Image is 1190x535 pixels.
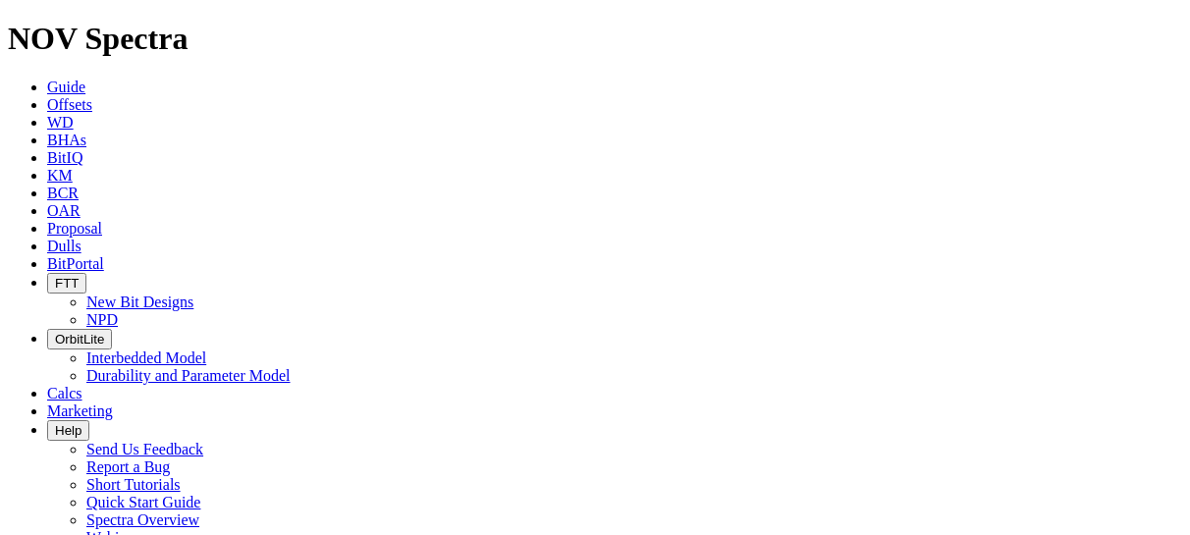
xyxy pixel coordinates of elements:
[55,332,104,347] span: OrbitLite
[86,367,291,384] a: Durability and Parameter Model
[47,185,79,201] a: BCR
[47,202,81,219] a: OAR
[86,458,170,475] a: Report a Bug
[47,255,104,272] a: BitPortal
[47,420,89,441] button: Help
[86,311,118,328] a: NPD
[86,441,203,457] a: Send Us Feedback
[47,79,85,95] a: Guide
[86,494,200,510] a: Quick Start Guide
[47,96,92,113] a: Offsets
[86,511,199,528] a: Spectra Overview
[55,276,79,291] span: FTT
[55,423,81,438] span: Help
[47,273,86,294] button: FTT
[47,402,113,419] a: Marketing
[8,21,1182,57] h1: NOV Spectra
[47,167,73,184] a: KM
[86,476,181,493] a: Short Tutorials
[47,385,82,401] a: Calcs
[47,238,81,254] a: Dulls
[47,149,82,166] a: BitIQ
[47,114,74,131] a: WD
[86,294,193,310] a: New Bit Designs
[47,329,112,349] button: OrbitLite
[86,349,206,366] a: Interbedded Model
[47,132,86,148] a: BHAs
[47,220,102,237] a: Proposal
